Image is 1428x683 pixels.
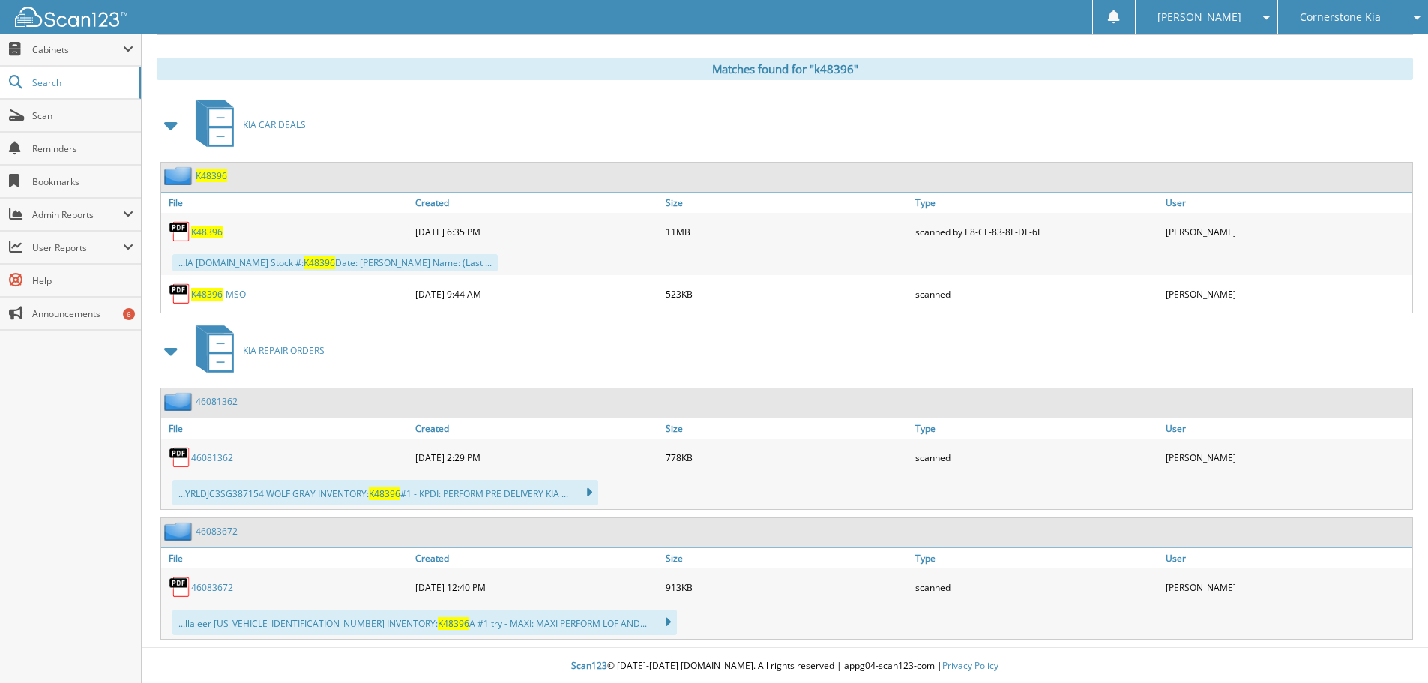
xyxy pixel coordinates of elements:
[662,572,912,602] div: 913KB
[662,442,912,472] div: 778KB
[571,659,607,672] span: Scan123
[412,418,662,439] a: Created
[438,617,469,630] span: K48396
[196,525,238,538] a: 46083672
[169,576,191,598] img: PDF.png
[32,76,131,89] span: Search
[164,522,196,541] img: folder2.png
[304,256,335,269] span: K48396
[243,344,325,357] span: KIA REPAIR ORDERS
[15,7,127,27] img: scan123-logo-white.svg
[412,442,662,472] div: [DATE] 2:29 PM
[187,95,306,154] a: KIA CAR DEALS
[912,442,1162,472] div: scanned
[123,308,135,320] div: 6
[912,217,1162,247] div: scanned by E8-CF-83-8F-DF-6F
[161,418,412,439] a: File
[157,58,1413,80] div: Matches found for "k48396"
[32,142,133,155] span: Reminders
[172,480,598,505] div: ...YRLDJC3SG387154 WOLF GRAY INVENTORY: #1 - KPDI: PERFORM PRE DELIVERY KIA ...
[191,288,223,301] span: K48396
[172,254,498,271] div: ...IA [DOMAIN_NAME] Stock #: Date: [PERSON_NAME] Name: (Last ...
[912,193,1162,213] a: Type
[1300,13,1381,22] span: Cornerstone Kia
[1162,548,1412,568] a: User
[412,572,662,602] div: [DATE] 12:40 PM
[1162,193,1412,213] a: User
[662,418,912,439] a: Size
[161,193,412,213] a: File
[191,451,233,464] a: 46081362
[412,279,662,309] div: [DATE] 9:44 AM
[912,418,1162,439] a: Type
[912,572,1162,602] div: scanned
[187,321,325,380] a: KIA REPAIR ORDERS
[1162,279,1412,309] div: [PERSON_NAME]
[1157,13,1241,22] span: [PERSON_NAME]
[662,193,912,213] a: Size
[412,193,662,213] a: Created
[196,395,238,408] a: 46081362
[1162,217,1412,247] div: [PERSON_NAME]
[169,283,191,305] img: PDF.png
[169,220,191,243] img: PDF.png
[912,548,1162,568] a: Type
[164,166,196,185] img: folder2.png
[912,279,1162,309] div: scanned
[191,581,233,594] a: 46083672
[662,279,912,309] div: 523KB
[412,217,662,247] div: [DATE] 6:35 PM
[1353,611,1428,683] iframe: Chat Widget
[32,43,123,56] span: Cabinets
[172,610,677,635] div: ...lla eer [US_VEHICLE_IDENTIFICATION_NUMBER] INVENTORY: A #1 try - MAXI: MAXI PERFORM LOF AND...
[32,208,123,221] span: Admin Reports
[191,288,246,301] a: K48396-MSO
[161,548,412,568] a: File
[1162,572,1412,602] div: [PERSON_NAME]
[412,548,662,568] a: Created
[942,659,998,672] a: Privacy Policy
[243,118,306,131] span: KIA CAR DEALS
[662,548,912,568] a: Size
[191,226,223,238] a: K48396
[1162,442,1412,472] div: [PERSON_NAME]
[32,307,133,320] span: Announcements
[32,241,123,254] span: User Reports
[196,169,227,182] a: K48396
[164,392,196,411] img: folder2.png
[369,487,400,500] span: K48396
[662,217,912,247] div: 11MB
[32,175,133,188] span: Bookmarks
[1162,418,1412,439] a: User
[32,274,133,287] span: Help
[169,446,191,469] img: PDF.png
[32,109,133,122] span: Scan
